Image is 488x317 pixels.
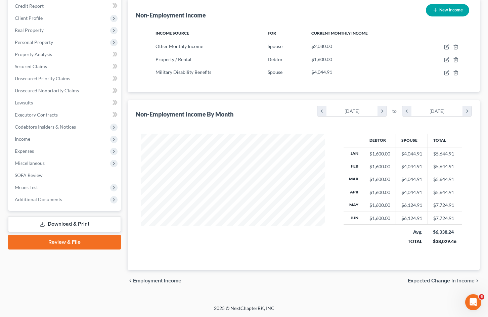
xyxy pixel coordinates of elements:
[369,150,390,157] div: $1,600.00
[9,97,121,109] a: Lawsuits
[311,56,332,62] span: $1,600.00
[465,294,481,310] iframe: Intercom live chat
[428,199,462,212] td: $7,724.91
[15,172,43,178] span: SOFA Review
[378,106,387,116] i: chevron_right
[268,31,276,36] span: For
[15,124,76,130] span: Codebtors Insiders & Notices
[156,43,203,49] span: Other Monthly Income
[9,73,121,85] a: Unsecured Priority Claims
[311,31,368,36] span: Current Monthly Income
[428,212,462,225] td: $7,724.91
[462,106,472,116] i: chevron_right
[369,202,390,209] div: $1,600.00
[268,43,282,49] span: Spouse
[311,43,332,49] span: $2,080.00
[15,136,30,142] span: Income
[9,60,121,73] a: Secured Claims
[364,134,396,147] th: Debtor
[408,278,480,283] button: Expected Change in Income chevron_right
[411,106,463,116] div: [DATE]
[401,163,422,170] div: $4,044.91
[268,69,282,75] span: Spouse
[9,48,121,60] a: Property Analysis
[433,238,456,245] div: $38,029.46
[401,229,422,235] div: Avg.
[15,63,47,69] span: Secured Claims
[369,189,390,196] div: $1,600.00
[15,196,62,202] span: Additional Documents
[15,184,38,190] span: Means Test
[369,215,390,222] div: $1,600.00
[15,100,33,105] span: Lawsuits
[15,76,70,81] span: Unsecured Priority Claims
[433,229,456,235] div: $6,338.24
[344,147,364,160] th: Jan
[344,212,364,225] th: Jun
[344,173,364,186] th: Mar
[344,160,364,173] th: Feb
[326,106,378,116] div: [DATE]
[156,56,191,62] span: Property / Rental
[396,134,428,147] th: Spouse
[344,186,364,199] th: Apr
[475,278,480,283] i: chevron_right
[15,148,34,154] span: Expenses
[15,27,44,33] span: Real Property
[402,106,411,116] i: chevron_left
[428,134,462,147] th: Total
[401,150,422,157] div: $4,044.91
[479,294,484,300] span: 6
[156,69,211,75] span: Military Disability Benefits
[426,4,469,16] button: New Income
[401,202,422,209] div: $6,124.91
[136,110,233,118] div: Non-Employment Income By Month
[133,278,181,283] span: Employment Income
[15,160,45,166] span: Miscellaneous
[9,85,121,97] a: Unsecured Nonpriority Claims
[401,238,422,245] div: TOTAL
[156,31,189,36] span: Income Source
[392,108,397,115] span: to
[369,176,390,183] div: $1,600.00
[15,88,79,93] span: Unsecured Nonpriority Claims
[401,176,422,183] div: $4,044.91
[128,278,133,283] i: chevron_left
[9,109,121,121] a: Executory Contracts
[311,69,332,75] span: $4,044.91
[268,56,283,62] span: Debtor
[15,39,53,45] span: Personal Property
[15,51,52,57] span: Property Analysis
[401,215,422,222] div: $6,124.91
[428,186,462,199] td: $5,644.91
[15,3,44,9] span: Credit Report
[408,278,475,283] span: Expected Change in Income
[136,11,206,19] div: Non-Employment Income
[369,163,390,170] div: $1,600.00
[344,199,364,212] th: May
[428,147,462,160] td: $5,644.91
[428,173,462,186] td: $5,644.91
[128,278,181,283] button: chevron_left Employment Income
[317,106,326,116] i: chevron_left
[8,216,121,232] a: Download & Print
[15,112,58,118] span: Executory Contracts
[428,160,462,173] td: $5,644.91
[8,235,121,250] a: Review & File
[15,15,43,21] span: Client Profile
[9,169,121,181] a: SOFA Review
[53,305,436,317] div: 2025 © NextChapterBK, INC
[401,189,422,196] div: $4,044.91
